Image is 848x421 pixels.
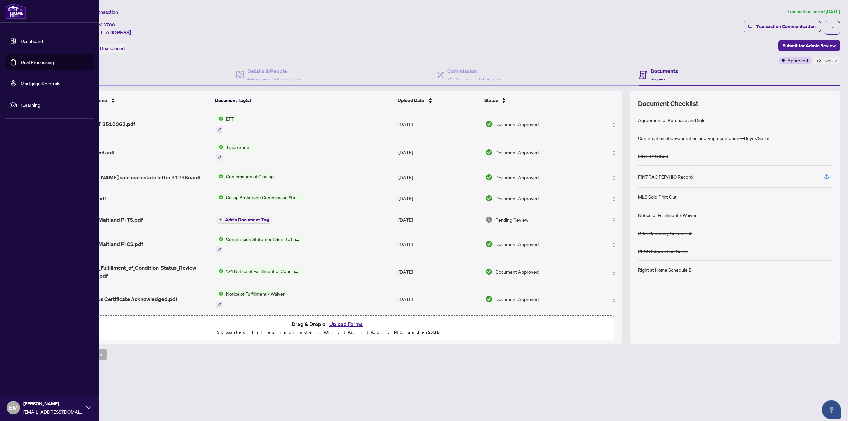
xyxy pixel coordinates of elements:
button: Status IconNotice of Fulfillment / Waiver [216,290,287,308]
span: Document Approved [495,295,539,303]
span: Deal Closed [100,45,125,51]
h4: Details & People [247,67,302,75]
span: Add a Document Tag [225,217,269,222]
div: Confirmation of Co-operation and Representation—Buyer/Seller [638,134,769,142]
span: 4/4 Required Fields Completed [247,77,302,81]
span: Required [651,77,666,81]
button: Status IconCommission Statement Sent to Lawyer [216,236,302,253]
button: Logo [609,266,619,277]
button: Logo [609,147,619,158]
img: Document Status [485,120,493,128]
button: Logo [609,119,619,129]
span: Document Approved [495,195,539,202]
img: Document Status [485,268,493,275]
button: Add a Document Tag [216,216,272,224]
button: Logo [609,214,619,225]
h4: Documents [651,67,678,75]
span: [EMAIL_ADDRESS][DOMAIN_NAME] [23,408,83,415]
button: Logo [609,193,619,204]
img: Logo [611,270,617,275]
span: Co-op Brokerage Commission Statement [223,194,302,201]
td: [DATE] [396,138,483,167]
td: [DATE] [396,258,483,285]
span: Notice_of_Fulfillment_of_Condition-Status_Review-23July25.pdf [76,264,211,280]
button: Open asap [821,398,841,418]
img: Logo [611,218,617,223]
img: Document Status [485,240,493,248]
button: Status IconEFT [216,115,237,133]
td: [DATE] [396,188,483,209]
span: [PERSON_NAME] [23,400,83,407]
div: Offer Summary Document [638,230,692,237]
span: Submit for Admin Review [783,40,836,51]
h4: Commission [447,67,502,75]
th: Upload Date [395,91,482,110]
button: Add a Document Tag [216,215,272,224]
div: Transaction Communication [756,21,816,32]
th: Status [482,91,590,110]
img: logo [5,3,26,19]
span: Document Approved [495,149,539,156]
span: Drag & Drop orUpload FormsSupported files include .PDF, .JPG, .JPEG, .PNG under25MB [43,316,614,340]
th: (22) File Name [73,91,212,110]
span: Document Approved [495,120,539,128]
img: Logo [611,175,617,181]
div: Agreement of Purchase and Sale [638,116,706,124]
span: Document Checklist [638,99,698,108]
span: Document Approved [495,268,539,275]
img: Status Icon [216,143,223,151]
div: Notice of Fulfillment / Waiver [638,211,697,219]
span: down [834,59,837,62]
button: Transaction Communication [743,21,821,32]
img: Logo [611,196,617,202]
span: Drag & Drop or [292,320,365,328]
span: Upload Date [398,97,424,104]
span: 43700 [100,22,115,28]
a: Dashboard [21,38,43,44]
button: Logo [609,294,619,304]
td: [DATE] [396,110,483,138]
span: 124 Notice of Fulfillment of Condition(s) - Agreement of Purchase and Sale [223,267,302,275]
img: Status Icon [216,267,223,275]
span: [PERSON_NAME] sale real estate letter 41748u.pdf [76,173,201,181]
div: Right at Home Schedule B [638,266,692,273]
button: Logo [609,172,619,183]
button: Status IconCo-op Brokerage Commission Statement [216,194,302,201]
td: [DATE] [396,230,483,259]
button: Logo [609,239,619,249]
span: View Transaction [82,9,118,15]
span: Document Approved [495,174,539,181]
span: EM [9,403,18,412]
button: Submit for Admin Review [778,40,840,51]
img: Document Status [485,195,493,202]
img: Logo [611,150,617,156]
a: Mortgage Referrals [21,80,60,86]
button: Status IconConfirmation of Closing [216,173,276,180]
span: +3 Tags [816,57,833,64]
img: Status Icon [216,115,223,122]
div: RECO Information Guide [638,248,688,255]
img: Document Status [485,174,493,181]
img: Logo [611,297,617,302]
span: 1906-77 Maitland Pl CS.pdf [76,240,143,248]
img: Status Icon [216,194,223,201]
span: ellipsis [830,26,835,30]
article: Transaction saved [DATE] [787,8,840,16]
div: FINTRAC ID(s) [638,153,668,160]
span: EFT [223,115,237,122]
div: Status: [82,44,127,53]
span: Agent EFT 2510363.pdf [76,120,135,128]
img: Status Icon [216,290,223,297]
span: Pending Review [495,216,528,223]
span: Status [484,97,498,104]
span: Document Approved [495,240,539,248]
span: Approved [787,57,808,64]
div: FINTRAC PEP/HIO Record [638,173,693,180]
span: rLearning [21,101,89,108]
td: [DATE] [396,285,483,313]
a: Deal Processing [21,59,54,65]
img: Document Status [485,149,493,156]
span: Trade Sheet [223,143,254,151]
img: Logo [611,122,617,128]
span: plus [219,218,222,221]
